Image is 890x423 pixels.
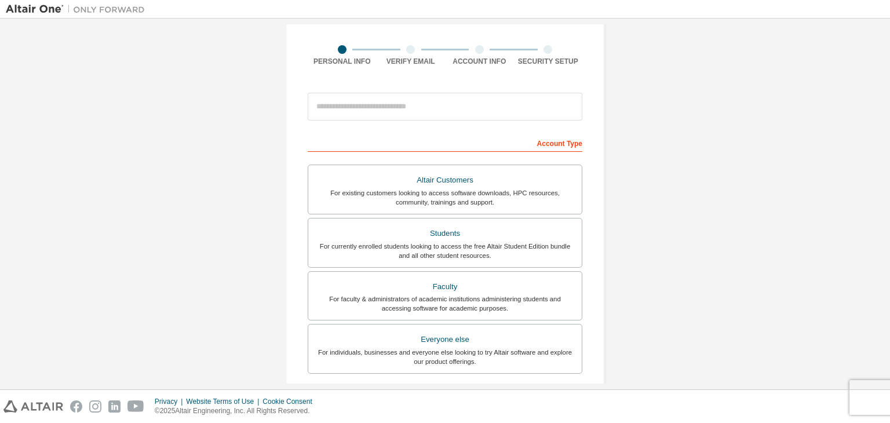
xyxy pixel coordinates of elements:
div: Website Terms of Use [186,397,262,406]
img: instagram.svg [89,400,101,413]
div: Security Setup [514,57,583,66]
div: Account Type [308,133,582,152]
div: For currently enrolled students looking to access the free Altair Student Edition bundle and all ... [315,242,575,260]
div: Privacy [155,397,186,406]
img: facebook.svg [70,400,82,413]
div: For individuals, businesses and everyone else looking to try Altair software and explore our prod... [315,348,575,366]
div: Account Info [445,57,514,66]
img: linkedin.svg [108,400,121,413]
div: Cookie Consent [262,397,319,406]
div: Faculty [315,279,575,295]
p: © 2025 Altair Engineering, Inc. All Rights Reserved. [155,406,319,416]
div: Altair Customers [315,172,575,188]
img: altair_logo.svg [3,400,63,413]
img: youtube.svg [127,400,144,413]
div: Everyone else [315,331,575,348]
div: For faculty & administrators of academic institutions administering students and accessing softwa... [315,294,575,313]
div: Verify Email [377,57,446,66]
img: Altair One [6,3,151,15]
div: Students [315,225,575,242]
div: For existing customers looking to access software downloads, HPC resources, community, trainings ... [315,188,575,207]
div: Personal Info [308,57,377,66]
